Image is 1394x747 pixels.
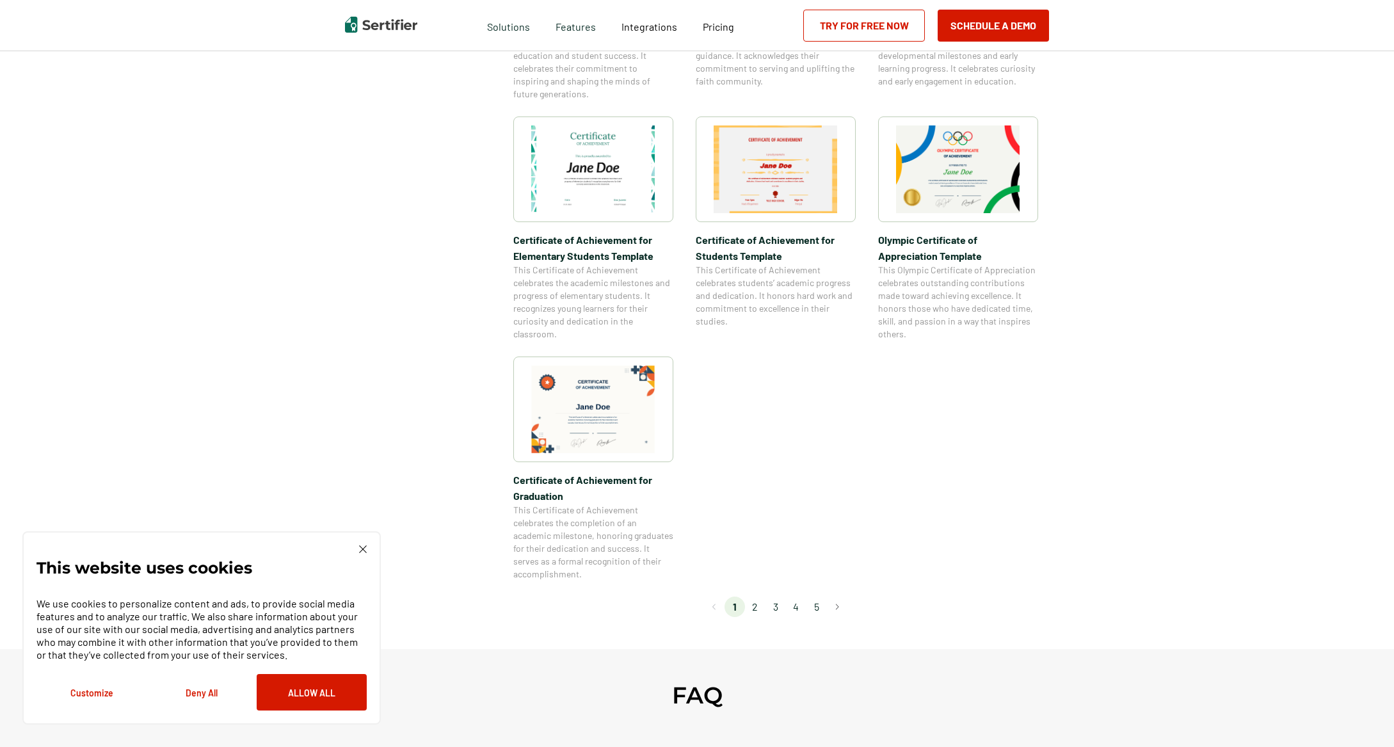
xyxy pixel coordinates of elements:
button: Customize [36,674,147,711]
li: page 1 [725,597,745,617]
a: Try for Free Now [803,10,925,42]
iframe: Chat Widget [1330,686,1394,747]
button: Go to next page [827,597,847,617]
span: Features [556,17,596,33]
img: Olympic Certificate of Appreciation​ Template [896,125,1020,213]
a: Integrations [621,17,677,33]
span: This Certificate of Recognition honors pastors for their dedication and spiritual guidance. It ac... [696,24,856,88]
span: Integrations [621,20,677,33]
span: Pricing [703,20,734,33]
a: Pricing [703,17,734,33]
span: This Olympic Certificate of Appreciation celebrates outstanding contributions made toward achievi... [878,264,1038,341]
img: Sertifier | Digital Credentialing Platform [345,17,417,33]
span: This Certificate of Achievement celebrates the completion of an academic milestone, honoring grad... [513,504,673,581]
p: We use cookies to personalize content and ads, to provide social media features and to analyze ou... [36,597,367,661]
button: Go to previous page [704,597,725,617]
a: Certificate of Achievement for Students TemplateCertificate of Achievement for Students TemplateT... [696,116,856,341]
span: Solutions [487,17,530,33]
img: Certificate of Achievement for Elementary Students Template [531,125,655,213]
li: page 4 [786,597,806,617]
li: page 5 [806,597,827,617]
span: Certificate of Achievement for Elementary Students Template [513,232,673,264]
span: This Certificate of Recognition honors teachers for their dedication to education and student suc... [513,24,673,100]
button: Deny All [147,674,257,711]
a: Certificate of Achievement for GraduationCertificate of Achievement for GraduationThis Certificat... [513,357,673,581]
li: page 3 [765,597,786,617]
span: Certificate of Achievement for Students Template [696,232,856,264]
button: Allow All [257,674,367,711]
span: Olympic Certificate of Appreciation​ Template [878,232,1038,264]
img: Certificate of Achievement for Students Template [714,125,838,213]
a: Olympic Certificate of Appreciation​ TemplateOlympic Certificate of Appreciation​ TemplateThis Ol... [878,116,1038,341]
button: Schedule a Demo [938,10,1049,42]
h2: FAQ [672,681,723,709]
img: Certificate of Achievement for Graduation [531,365,655,453]
span: Certificate of Achievement for Graduation [513,472,673,504]
li: page 2 [745,597,765,617]
span: This Certificate of Achievement recognizes preschoolers for their developmental milestones and ea... [878,24,1038,88]
a: Certificate of Achievement for Elementary Students TemplateCertificate of Achievement for Element... [513,116,673,341]
span: This Certificate of Achievement celebrates students’ academic progress and dedication. It honors ... [696,264,856,328]
span: This Certificate of Achievement celebrates the academic milestones and progress of elementary stu... [513,264,673,341]
img: Cookie Popup Close [359,545,367,553]
p: This website uses cookies [36,561,252,574]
